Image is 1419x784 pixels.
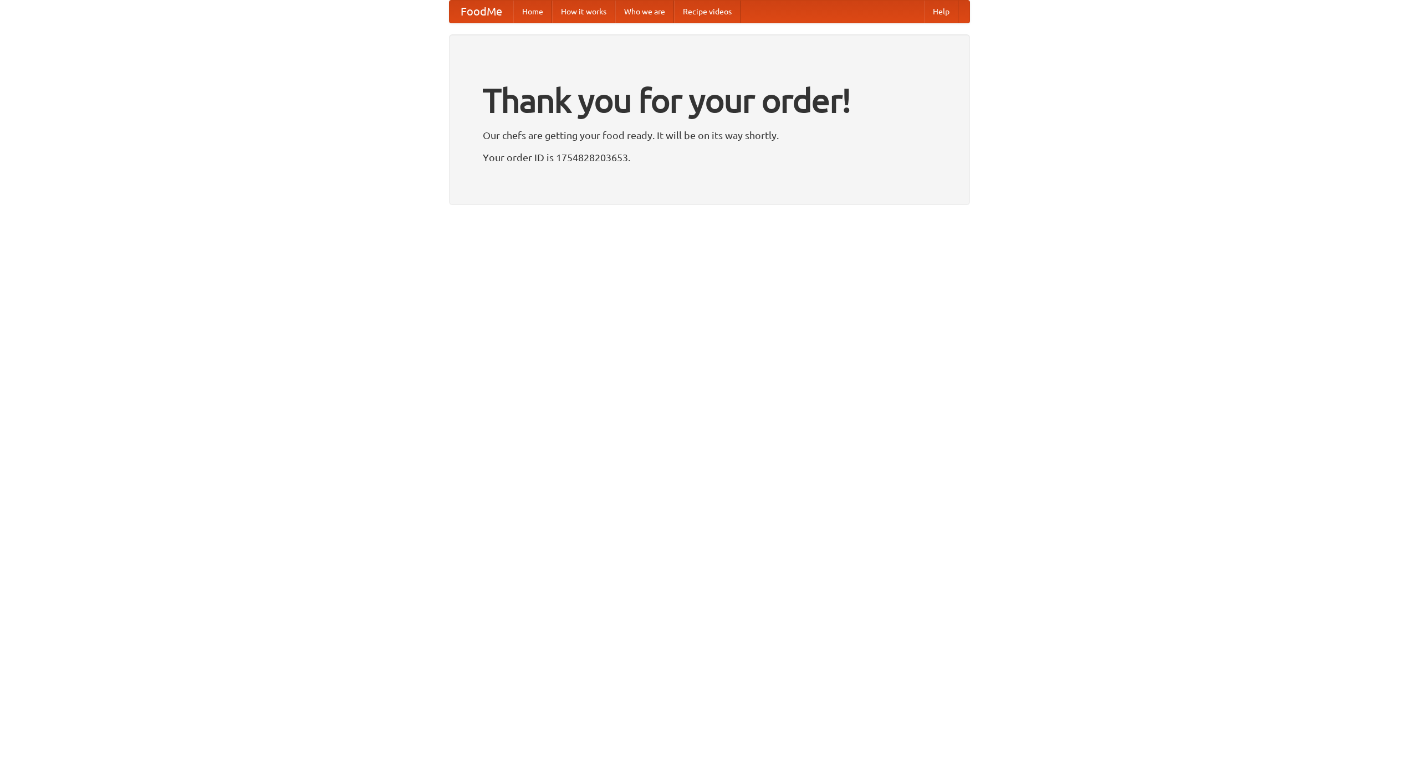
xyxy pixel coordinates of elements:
p: Your order ID is 1754828203653. [483,149,936,166]
a: Who we are [615,1,674,23]
a: Home [513,1,552,23]
a: Recipe videos [674,1,741,23]
a: How it works [552,1,615,23]
p: Our chefs are getting your food ready. It will be on its way shortly. [483,127,936,144]
a: Help [924,1,958,23]
h1: Thank you for your order! [483,74,936,127]
a: FoodMe [450,1,513,23]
